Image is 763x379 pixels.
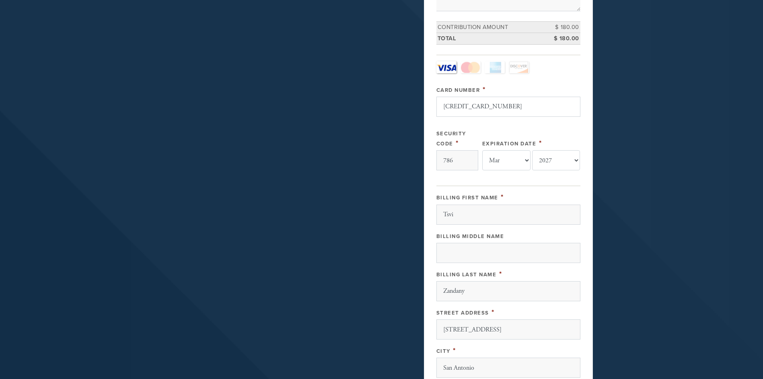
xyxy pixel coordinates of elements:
label: Security Code [436,130,466,147]
td: $ 180.00 [544,33,580,45]
label: Billing Last Name [436,271,497,278]
span: This field is required. [456,139,459,147]
span: This field is required. [492,308,495,317]
td: $ 180.00 [544,21,580,33]
a: MasterCard [461,61,481,73]
td: Contribution Amount [436,21,544,33]
label: City [436,348,450,354]
select: Expiration Date year [532,150,580,170]
td: Total [436,33,544,45]
label: Billing Middle Name [436,233,504,240]
label: Expiration Date [482,141,537,147]
span: This field is required. [539,139,542,147]
span: This field is required. [499,269,502,278]
label: Street Address [436,310,489,316]
a: Visa [436,61,457,73]
span: This field is required. [483,85,486,94]
a: Discover [509,61,529,73]
label: Card Number [436,87,480,93]
select: Expiration Date month [482,150,531,170]
span: This field is required. [501,193,504,201]
label: Billing First Name [436,195,498,201]
a: Amex [485,61,505,73]
span: This field is required. [453,346,456,355]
